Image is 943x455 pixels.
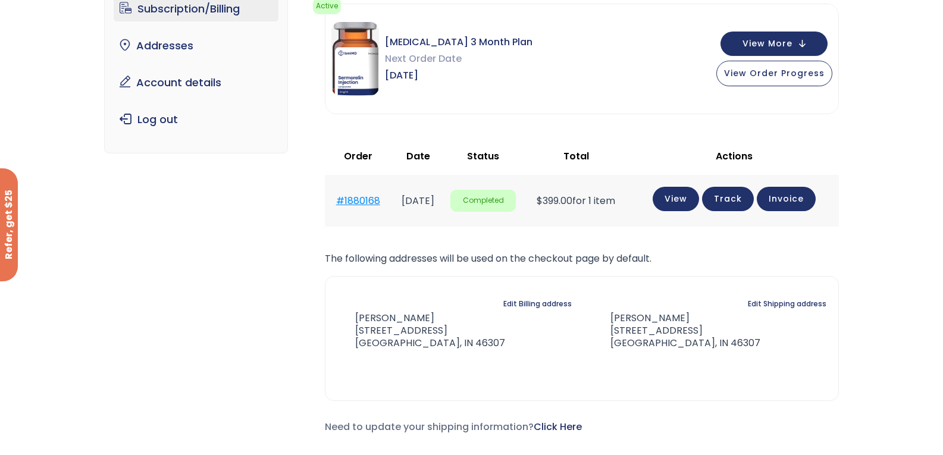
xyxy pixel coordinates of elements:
[534,420,582,434] a: Click Here
[757,187,816,211] a: Invoice
[325,250,839,267] p: The following addresses will be used on the checkout page by default.
[406,149,430,163] span: Date
[563,149,589,163] span: Total
[537,194,543,208] span: $
[336,194,380,208] a: #1880168
[114,107,278,132] a: Log out
[720,32,828,56] button: View More
[325,420,582,434] span: Need to update your shipping information?
[716,149,753,163] span: Actions
[402,194,434,208] time: [DATE]
[743,40,792,48] span: View More
[724,67,825,79] span: View Order Progress
[591,312,760,349] address: [PERSON_NAME] [STREET_ADDRESS] [GEOGRAPHIC_DATA], IN 46307
[522,175,629,227] td: for 1 item
[467,149,499,163] span: Status
[537,194,572,208] span: 399.00
[702,187,754,211] a: Track
[114,33,278,58] a: Addresses
[653,187,699,211] a: View
[331,22,379,96] img: Sermorelin 3 Month Plan
[503,296,572,312] a: Edit Billing address
[337,312,505,349] address: [PERSON_NAME] [STREET_ADDRESS] [GEOGRAPHIC_DATA], IN 46307
[114,70,278,95] a: Account details
[344,149,372,163] span: Order
[385,51,532,67] span: Next Order Date
[450,190,516,212] span: Completed
[385,67,532,84] span: [DATE]
[716,61,832,86] button: View Order Progress
[385,34,532,51] span: [MEDICAL_DATA] 3 Month Plan
[748,296,826,312] a: Edit Shipping address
